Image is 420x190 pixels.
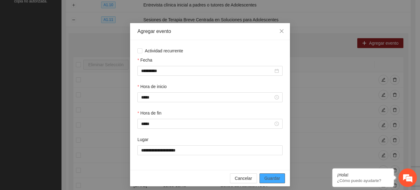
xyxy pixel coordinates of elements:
[137,145,283,155] input: Lugar
[264,175,280,182] span: Guardar
[141,67,273,74] input: Fecha
[3,125,117,147] textarea: Escriba su mensaje y pulse “Intro”
[337,172,389,177] div: ¡Hola!
[36,61,85,123] span: Estamos en línea.
[142,47,186,54] span: Actividad recurrente
[337,178,389,183] p: ¿Cómo puedo ayudarte?
[137,28,283,35] div: Agregar evento
[260,173,285,183] button: Guardar
[235,175,252,182] span: Cancelar
[141,94,273,101] input: Hora de inicio
[273,23,290,40] button: Close
[230,173,257,183] button: Cancelar
[279,29,284,34] span: close
[137,83,167,90] label: Hora de inicio
[32,31,103,39] div: Chatee con nosotros ahora
[141,120,273,127] input: Hora de fin
[137,136,149,143] label: Lugar
[101,3,116,18] div: Minimizar ventana de chat en vivo
[137,110,161,116] label: Hora de fin
[137,57,152,63] label: Fecha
